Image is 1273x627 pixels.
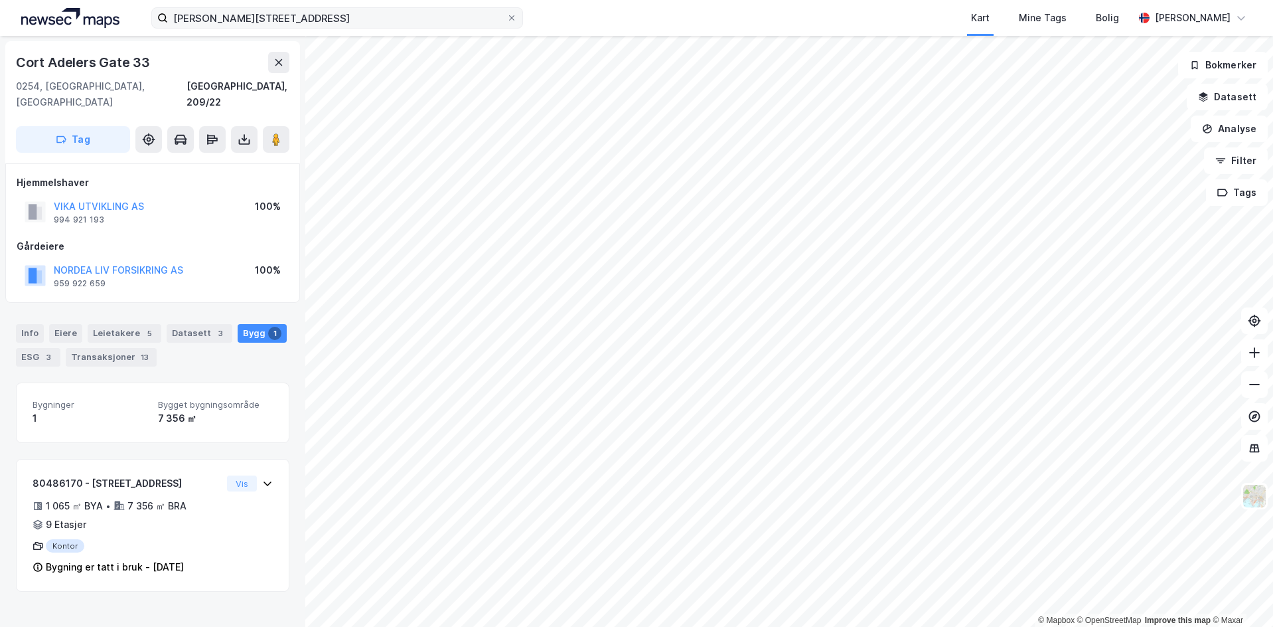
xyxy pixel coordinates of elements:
div: 0254, [GEOGRAPHIC_DATA], [GEOGRAPHIC_DATA] [16,78,187,110]
button: Bokmerker [1178,52,1268,78]
div: 100% [255,199,281,215]
div: Transaksjoner [66,348,157,367]
span: Bygget bygningsområde [158,399,273,410]
a: OpenStreetMap [1077,616,1142,625]
div: Bygg [238,324,287,343]
div: 1 065 ㎡ BYA [46,498,103,514]
div: 959 922 659 [54,278,106,289]
img: logo.a4113a55bc3d86da70a041830d287a7e.svg [21,8,119,28]
div: Mine Tags [1019,10,1067,26]
a: Mapbox [1038,616,1075,625]
div: Info [16,324,44,343]
div: Gårdeiere [17,238,289,254]
div: 3 [214,327,227,340]
button: Tags [1206,179,1268,206]
div: [GEOGRAPHIC_DATA], 209/22 [187,78,289,110]
div: 13 [138,351,151,364]
button: Datasett [1187,84,1268,110]
button: Vis [227,476,257,492]
button: Analyse [1191,116,1268,142]
div: Leietakere [88,324,161,343]
div: 1 [33,410,147,426]
div: Bolig [1096,10,1119,26]
div: 9 Etasjer [46,517,86,533]
div: [PERSON_NAME] [1155,10,1231,26]
div: 5 [143,327,156,340]
div: • [106,501,111,511]
div: ESG [16,348,60,367]
button: Tag [16,126,130,153]
iframe: Chat Widget [1207,563,1273,627]
div: Hjemmelshaver [17,175,289,191]
div: 80486170 - [STREET_ADDRESS] [33,476,222,492]
span: Bygninger [33,399,147,410]
div: Bygning er tatt i bruk - [DATE] [46,559,184,575]
div: Cort Adelers Gate 33 [16,52,153,73]
div: Eiere [49,324,82,343]
input: Søk på adresse, matrikkel, gårdeiere, leietakere eller personer [168,8,506,28]
div: 7 356 ㎡ BRA [127,498,187,514]
div: 100% [255,262,281,278]
div: Kart [971,10,990,26]
div: 994 921 193 [54,215,104,225]
div: Datasett [167,324,232,343]
a: Improve this map [1145,616,1211,625]
button: Filter [1204,147,1268,174]
img: Z [1242,484,1267,509]
div: 1 [268,327,281,340]
div: 7 356 ㎡ [158,410,273,426]
div: 3 [42,351,55,364]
